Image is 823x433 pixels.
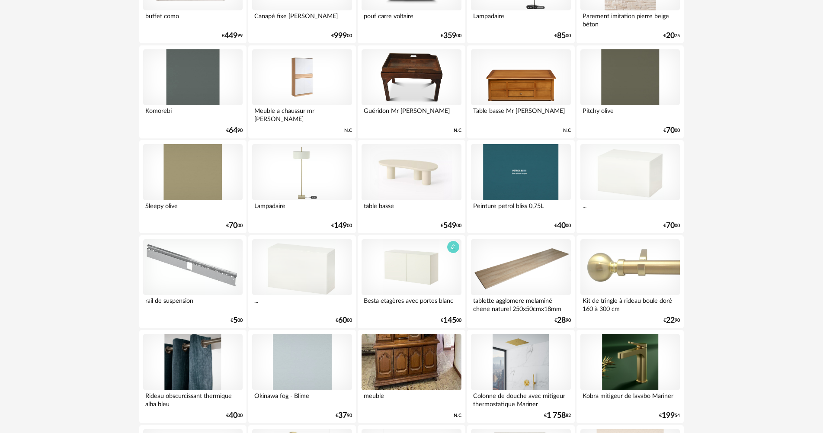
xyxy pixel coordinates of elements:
div: € 00 [663,223,680,229]
div: Peinture petrol bliss 0,75L [471,200,570,218]
div: Kit de tringle à rideau boule doré 160 à 300 cm [580,295,680,312]
a: Sleepy olive Sleepy olive €7000 [139,140,247,233]
div: Canapé fixe [PERSON_NAME] [252,10,352,28]
span: 40 [229,413,237,419]
div: Meuble a chaussur mr [PERSON_NAME] [252,105,352,122]
a: tablette agglomere melaminé chene naturel 250x50cmx18mm tablette agglomere melaminé chene naturel... [467,235,574,328]
div: Sleepy olive [143,200,243,218]
span: 60 [338,318,347,324]
span: 70 [666,223,675,229]
div: pouf carre voltaire [362,10,461,28]
div: € 82 [544,413,571,419]
a: Kobra mitigeur de lavabo Mariner Kobra mitigeur de lavabo Mariner €19954 [576,330,684,423]
div: rail de suspension [143,295,243,312]
a: Peinture petrol bliss 0,75L Peinture petrol bliss 0,75L €4000 [467,140,574,233]
span: 70 [666,128,675,134]
div: buffet como [143,10,243,28]
span: 999 [334,33,347,39]
a: Rideau obscurcissant thermique alba bleu Rideau obscurcissant thermique alba bleu €4000 [139,330,247,423]
a: Meuble a chaussur mr nzitunga Meuble a chaussur mr [PERSON_NAME] N.C [248,45,355,138]
span: 5 [233,318,237,324]
div: € 90 [226,128,243,134]
a: meuble meuble N.C [358,330,465,423]
a: Guéridon Mr Nzitunga Guéridon Mr [PERSON_NAME] N.C [358,45,465,138]
a: rail de suspension rail de suspension €500 [139,235,247,328]
span: 1 758 [547,413,566,419]
div: table basse [362,200,461,218]
div: € 90 [336,413,352,419]
span: 149 [334,223,347,229]
span: 22 [666,318,675,324]
a: Komorebi Komorebi €6490 [139,45,247,138]
div: € 00 [331,223,352,229]
div: € 00 [663,128,680,134]
div: Lampadaire [471,10,570,28]
div: € 00 [226,223,243,229]
span: 37 [338,413,347,419]
a: Colonne de douche avec mitigeur thermostatique Mariner Colonne de douche avec mitigeur thermostat... [467,330,574,423]
div: € 90 [554,318,571,324]
span: 449 [224,33,237,39]
div: tablette agglomere melaminé chene naturel 250x50cmx18mm [471,295,570,312]
div: € 00 [554,33,571,39]
div: € 00 [336,318,352,324]
div: € 00 [441,223,461,229]
div: € 90 [663,318,680,324]
div: € 00 [331,33,352,39]
a: Pitchy olive Pitchy olive €7000 [576,45,684,138]
span: N.C [344,128,352,134]
span: 20 [666,33,675,39]
div: Pitchy olive [580,105,680,122]
span: 40 [557,223,566,229]
div: € 00 [441,318,461,324]
a: Table basse Mr nzitunga Table basse Mr [PERSON_NAME] N.C [467,45,574,138]
div: Parement imitation pierre beige béton [580,10,680,28]
span: 85 [557,33,566,39]
div: Besta etagères avec portes blanc [362,295,461,312]
div: meuble [362,390,461,407]
a: Kit de tringle à rideau boule doré 160 à 300 cm Kit de tringle à rideau boule doré 160 à 300 cm €... [576,235,684,328]
div: € 00 [231,318,243,324]
div: Komorebi [143,105,243,122]
div: ... [580,200,680,218]
a: https://www.ikea.com/fr/fr/p/besta-combinaison-rangement-murale-blanc-lappviken-blanc-s49429689/ ... [576,140,684,233]
span: 70 [229,223,237,229]
span: 199 [662,413,675,419]
div: € 00 [226,413,243,419]
div: Table basse Mr [PERSON_NAME] [471,105,570,122]
div: € 00 [441,33,461,39]
a: Lampadaire Lampadaire €14900 [248,140,355,233]
div: € 00 [554,223,571,229]
span: N.C [454,128,461,134]
a: Okinawa fog - Blime Okinawa fog - Blime €3790 [248,330,355,423]
div: Lampadaire [252,200,352,218]
div: Colonne de douche avec mitigeur thermostatique Mariner [471,390,570,407]
div: € 54 [659,413,680,419]
span: N.C [563,128,571,134]
a: https://www.ikea.com/fr/fr/p/besta-combinaison-rangement-murale-blanc-lappviken-blanc-s09429224/ ... [248,235,355,328]
a: table basse table basse €54900 [358,140,465,233]
div: € 75 [663,33,680,39]
span: 359 [443,33,456,39]
div: Guéridon Mr [PERSON_NAME] [362,105,461,122]
span: 145 [443,318,456,324]
span: 64 [229,128,237,134]
div: Okinawa fog - Blime [252,390,352,407]
div: € 99 [222,33,243,39]
span: 549 [443,223,456,229]
div: Rideau obscurcissant thermique alba bleu [143,390,243,407]
a: Besta etagères avec portes blanc Besta etagères avec portes blanc €14500 [358,235,465,328]
span: 28 [557,318,566,324]
div: ... [252,295,352,312]
div: Kobra mitigeur de lavabo Mariner [580,390,680,407]
span: N.C [454,413,461,419]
